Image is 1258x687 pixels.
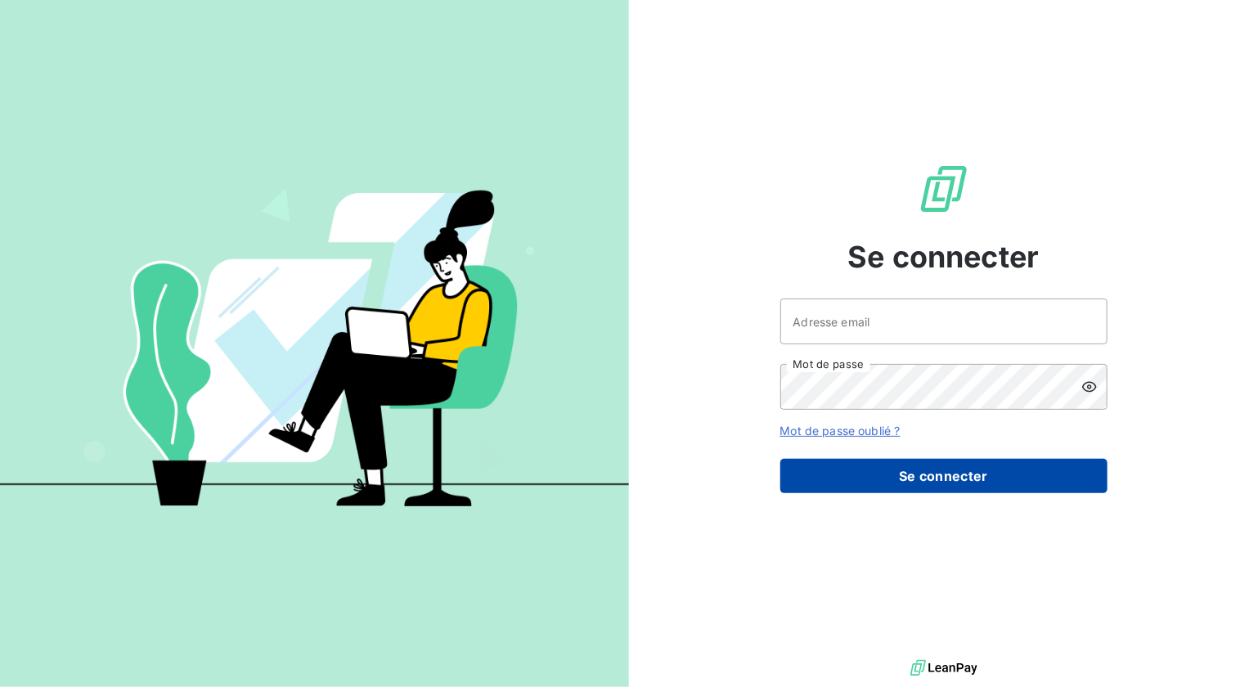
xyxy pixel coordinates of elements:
img: Logo LeanPay [918,163,970,215]
input: placeholder [780,299,1107,344]
a: Mot de passe oublié ? [780,424,901,438]
span: Se connecter [848,235,1040,279]
img: logo [910,656,977,680]
button: Se connecter [780,459,1107,493]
